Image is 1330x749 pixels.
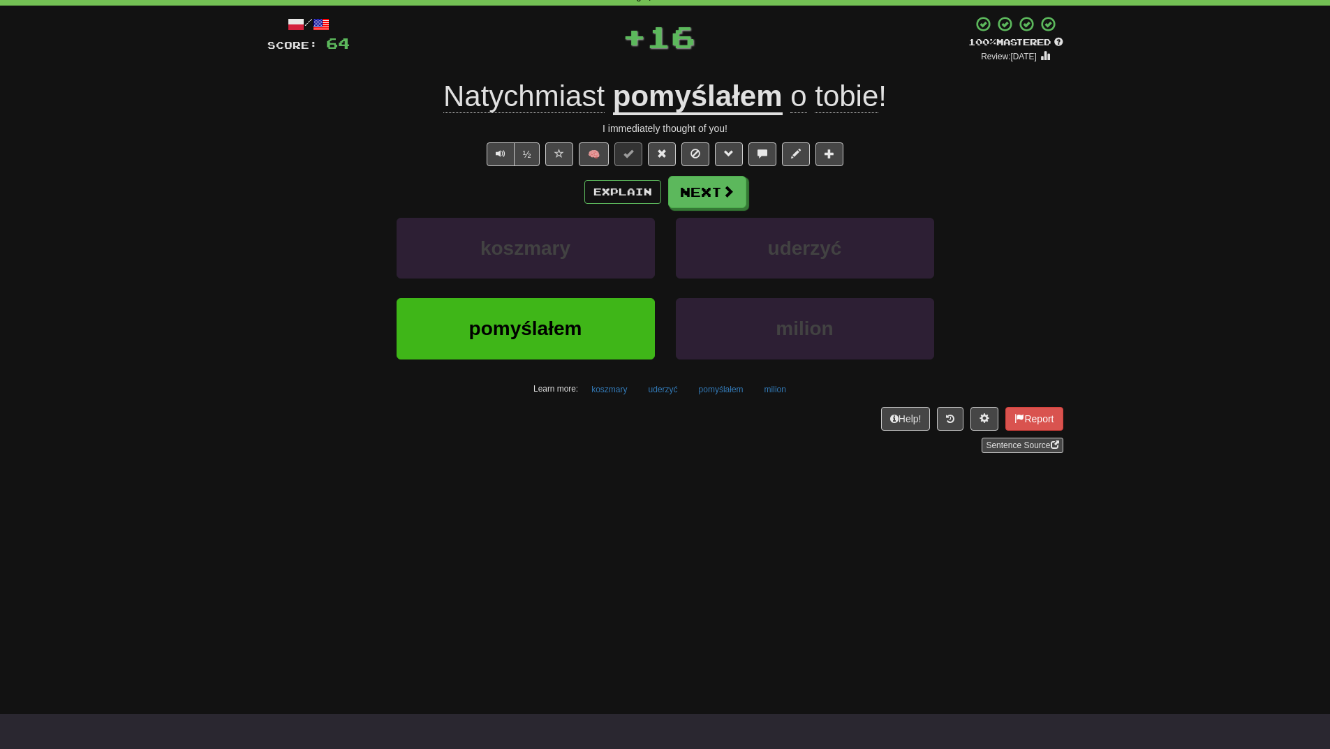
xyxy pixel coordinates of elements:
[757,379,794,400] button: milion
[881,407,931,431] button: Help!
[676,218,934,279] button: uderzyć
[267,121,1063,135] div: I immediately thought of you!
[326,34,350,52] span: 64
[968,36,996,47] span: 100 %
[613,80,783,115] u: pomyślałem
[648,142,676,166] button: Reset to 0% Mastered (alt+r)
[981,52,1037,61] small: Review: [DATE]
[397,218,655,279] button: koszmary
[480,237,570,259] span: koszmary
[676,298,934,359] button: milion
[968,36,1063,49] div: Mastered
[267,39,318,51] span: Score:
[622,15,646,57] span: +
[487,142,515,166] button: Play sentence audio (ctl+space)
[579,142,609,166] button: 🧠
[267,15,350,33] div: /
[715,142,743,166] button: Grammar (alt+g)
[982,438,1063,453] a: Sentence Source
[584,379,635,400] button: koszmary
[1005,407,1063,431] button: Report
[691,379,751,400] button: pomyślałem
[545,142,573,166] button: Favorite sentence (alt+f)
[668,176,746,208] button: Next
[815,80,878,113] span: tobie
[776,318,833,339] span: milion
[641,379,686,400] button: uderzyć
[748,142,776,166] button: Discuss sentence (alt+u)
[782,142,810,166] button: Edit sentence (alt+d)
[681,142,709,166] button: Ignore sentence (alt+i)
[514,142,540,166] button: ½
[937,407,963,431] button: Round history (alt+y)
[469,318,582,339] span: pomyślałem
[443,80,605,113] span: Natychmiast
[790,80,806,113] span: o
[614,142,642,166] button: Set this sentence to 100% Mastered (alt+m)
[815,142,843,166] button: Add to collection (alt+a)
[584,180,661,204] button: Explain
[533,384,578,394] small: Learn more:
[783,80,887,113] span: !
[484,142,540,166] div: Text-to-speech controls
[397,298,655,359] button: pomyślałem
[768,237,842,259] span: uderzyć
[646,19,695,54] span: 16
